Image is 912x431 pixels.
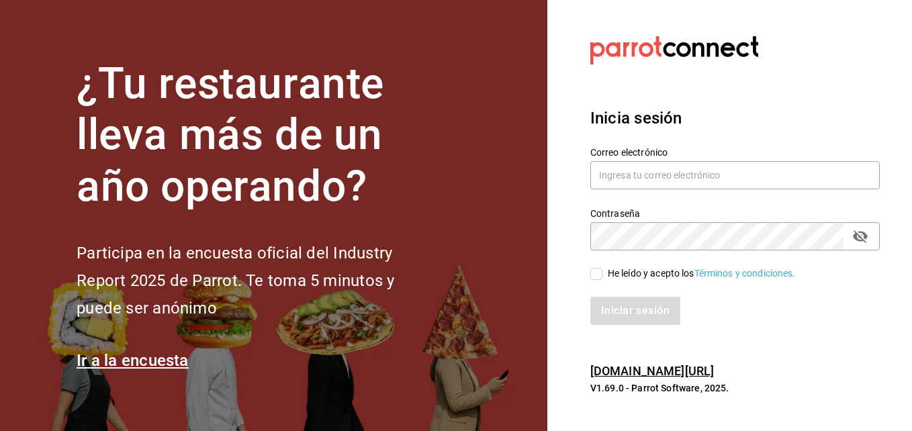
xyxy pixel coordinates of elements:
button: passwordField [849,225,872,248]
label: Contraseña [590,208,880,218]
input: Ingresa tu correo electrónico [590,161,880,189]
a: Términos y condiciones. [694,268,796,279]
p: V1.69.0 - Parrot Software, 2025. [590,381,880,395]
label: Correo electrónico [590,147,880,156]
h1: ¿Tu restaurante lleva más de un año operando? [77,58,439,213]
div: He leído y acepto los [608,267,796,281]
h2: Participa en la encuesta oficial del Industry Report 2025 de Parrot. Te toma 5 minutos y puede se... [77,240,439,322]
a: [DOMAIN_NAME][URL] [590,364,714,378]
a: Ir a la encuesta [77,351,189,370]
h3: Inicia sesión [590,106,880,130]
